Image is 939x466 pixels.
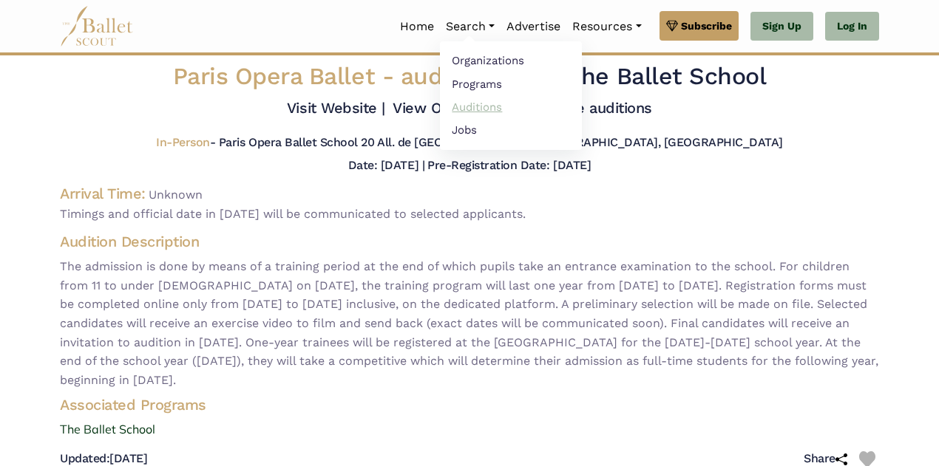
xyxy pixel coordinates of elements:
span: Subscribe [681,18,732,34]
a: Home [394,11,440,42]
a: Search [440,11,501,42]
span: In-Person [156,135,210,149]
span: Updated: [60,451,109,465]
h5: Pre-Registration Date: [DATE] [427,158,591,172]
a: Log In [825,12,879,41]
h5: Date: [DATE] | [348,158,424,172]
span: audition for [401,62,531,90]
h5: - Paris Opera Ballet School 20 All. de [GEOGRAPHIC_DATA], [GEOGRAPHIC_DATA], [GEOGRAPHIC_DATA] [156,135,783,151]
a: View Organization & 2 more auditions [393,99,652,117]
h4: Arrival Time: [60,185,146,202]
span: Unknown [149,188,203,202]
span: The admission is done by means of a training period at the end of which pupils take an entrance e... [60,257,879,389]
a: Auditions [440,95,582,118]
span: Timings and official date in [DATE] will be communicated to selected applicants. [60,205,879,224]
a: Visit Website | [287,99,385,117]
span: — The Ballet School [538,62,766,90]
a: Jobs [440,118,582,141]
a: Programs [440,72,582,95]
a: Advertise [501,11,566,42]
h4: Audition Description [60,232,879,251]
ul: Resources [440,41,582,150]
a: Sign Up [750,12,813,41]
span: Paris Opera Ballet - [173,62,538,90]
a: Resources [566,11,647,42]
a: The Ballet School [48,420,891,439]
h4: Associated Programs [48,395,891,414]
img: gem.svg [666,18,678,34]
a: Organizations [440,49,582,72]
a: Subscribe [660,11,739,41]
